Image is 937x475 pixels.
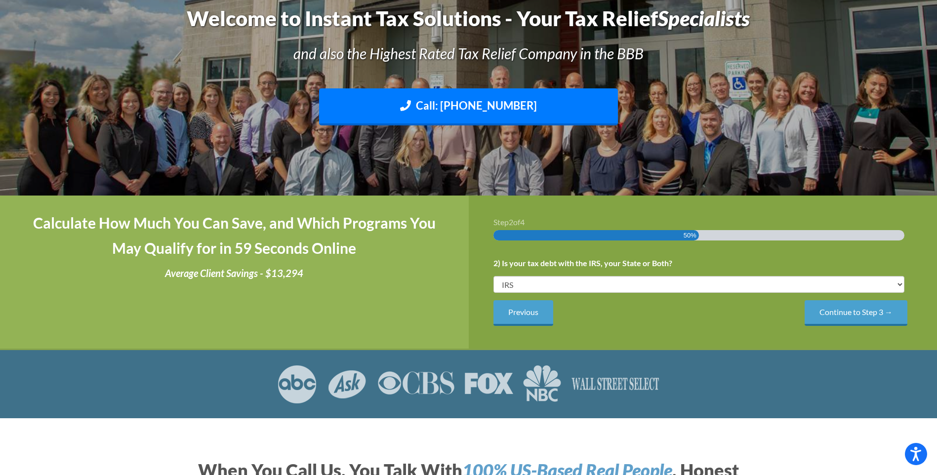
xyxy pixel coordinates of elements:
i: Specialists [658,6,750,31]
img: FOX [464,365,513,403]
h1: Welcome to Instant Tax Solutions - Your Tax Relief [100,4,837,33]
img: CBS [377,365,454,403]
input: Previous [493,300,553,325]
span: 2 [509,217,513,227]
img: ABC [277,365,317,403]
label: 2) Is your tax debt with the IRS, your State or Both? [493,258,672,269]
a: Call: [PHONE_NUMBER] [319,88,617,125]
img: NBC [523,365,561,403]
h4: Calculate How Much You Can Save, and Which Programs You May Qualify for in 59 Seconds Online [25,210,444,261]
span: 4 [520,217,525,227]
i: Average Client Savings - $13,294 [165,267,303,279]
img: ASK [327,365,367,403]
span: 50% [684,230,696,240]
h3: Step of [493,218,913,226]
img: Wall Street Select [571,365,660,403]
h3: and also the Highest Rated Tax Relief Company in the BBB [100,43,837,64]
input: Continue to Step 3 → [805,300,907,325]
